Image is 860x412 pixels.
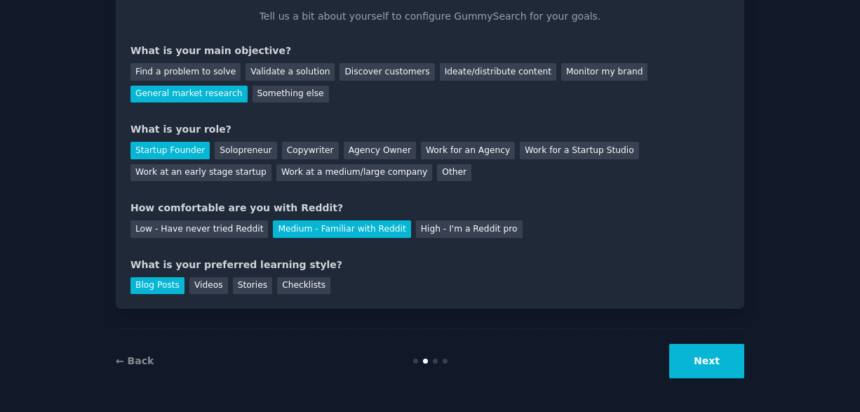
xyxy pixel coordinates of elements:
div: Discover customers [340,63,434,81]
div: Copywriter [282,142,339,159]
div: Work for an Agency [421,142,515,159]
div: Other [437,164,471,182]
div: What is your role? [130,122,730,137]
a: ← Back [116,355,154,366]
div: Something else [253,86,329,103]
div: Ideate/distribute content [440,63,556,81]
div: Low - Have never tried Reddit [130,220,268,238]
div: Monitor my brand [561,63,647,81]
div: Find a problem to solve [130,63,241,81]
div: Videos [189,277,228,295]
div: What is your main objective? [130,44,730,58]
div: What is your preferred learning style? [130,258,730,272]
div: Medium - Familiar with Reddit [273,220,410,238]
div: Solopreneur [215,142,276,159]
div: Agency Owner [344,142,416,159]
div: Work at an early stage startup [130,164,271,182]
div: How comfortable are you with Reddit? [130,201,730,215]
div: Work at a medium/large company [276,164,432,182]
div: Stories [233,277,272,295]
div: Checklists [277,277,330,295]
div: Blog Posts [130,277,184,295]
div: Startup Founder [130,142,210,159]
div: Work for a Startup Studio [520,142,638,159]
div: Validate a solution [246,63,335,81]
button: Next [669,344,744,378]
div: High - I'm a Reddit pro [416,220,523,238]
p: Tell us a bit about yourself to configure GummySearch for your goals. [253,9,607,24]
div: General market research [130,86,248,103]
